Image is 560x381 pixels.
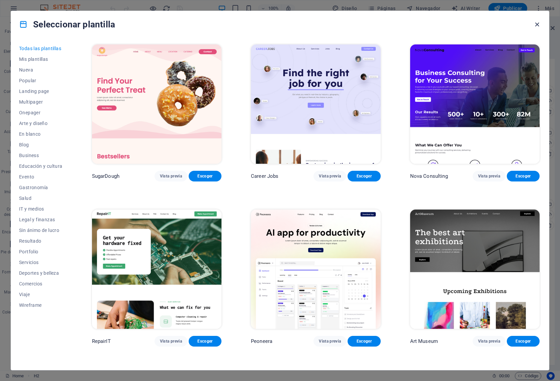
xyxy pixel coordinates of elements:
button: Blog [19,139,63,150]
button: Resultado [19,236,63,246]
span: Escoger [512,339,534,344]
span: Onepager [19,110,63,115]
span: Wireframe [19,302,63,308]
span: Escoger [353,339,375,344]
img: Nova Consulting [410,44,540,164]
button: Comercios [19,278,63,289]
img: Art Museum [410,210,540,329]
span: IT y medios [19,206,63,212]
span: Blog [19,142,63,147]
button: Vista previa [473,171,505,181]
span: Todas las plantillas [19,46,63,51]
button: Evento [19,171,63,182]
span: Vista previa [160,339,182,344]
button: Todas las plantillas [19,43,63,54]
span: Legal y finanzas [19,217,63,222]
span: Viaje [19,292,63,297]
span: Nueva [19,67,63,73]
span: Vista previa [478,173,500,179]
h4: Seleccionar plantilla [19,19,115,30]
span: Vista previa [478,339,500,344]
img: Career Jobs [251,44,380,164]
img: Peoneera [251,210,380,329]
span: Arte y diseño [19,121,63,126]
button: Educación y cultura [19,161,63,171]
button: Escoger [189,171,221,181]
button: Deportes y belleza [19,268,63,278]
span: Resultado [19,238,63,244]
span: Vista previa [160,173,182,179]
span: Educación y cultura [19,163,63,169]
button: Mis plantillas [19,54,63,65]
span: Escoger [353,173,375,179]
p: SugarDough [92,173,119,179]
span: Gastronomía [19,185,63,190]
button: Salud [19,193,63,204]
button: Wireframe [19,300,63,310]
button: En blanco [19,129,63,139]
button: Landing page [19,86,63,97]
button: Viaje [19,289,63,300]
p: Career Jobs [251,173,279,179]
button: Legal y finanzas [19,214,63,225]
p: RepairIT [92,338,111,345]
span: Evento [19,174,63,179]
p: Peoneera [251,338,272,345]
button: Escoger [507,171,540,181]
img: RepairIT [92,210,221,329]
span: Escoger [194,173,216,179]
span: Servicios [19,260,63,265]
button: Business [19,150,63,161]
p: Nova Consulting [410,173,448,179]
span: Popular [19,78,63,83]
button: Vista previa [155,336,187,347]
span: Landing page [19,89,63,94]
button: Vista previa [313,171,346,181]
img: SugarDough [92,44,221,164]
span: Vista previa [319,339,341,344]
button: Escoger [507,336,540,347]
button: Popular [19,75,63,86]
button: Vista previa [473,336,505,347]
button: Onepager [19,107,63,118]
span: Mis plantillas [19,56,63,62]
span: Multipager [19,99,63,105]
span: Sin ánimo de lucro [19,228,63,233]
button: Nueva [19,65,63,75]
button: Vista previa [155,171,187,181]
button: IT y medios [19,204,63,214]
span: Deportes y belleza [19,270,63,276]
button: Servicios [19,257,63,268]
button: Escoger [189,336,221,347]
button: Gastronomía [19,182,63,193]
span: Escoger [194,339,216,344]
button: Sin ánimo de lucro [19,225,63,236]
span: Salud [19,196,63,201]
button: Portfolio [19,246,63,257]
span: Vista previa [319,173,341,179]
span: Comercios [19,281,63,286]
button: Vista previa [313,336,346,347]
span: Business [19,153,63,158]
button: Arte y diseño [19,118,63,129]
button: Escoger [348,171,380,181]
span: Escoger [512,173,534,179]
p: Art Museum [410,338,438,345]
span: Portfolio [19,249,63,254]
button: Multipager [19,97,63,107]
span: En blanco [19,131,63,137]
button: Escoger [348,336,380,347]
